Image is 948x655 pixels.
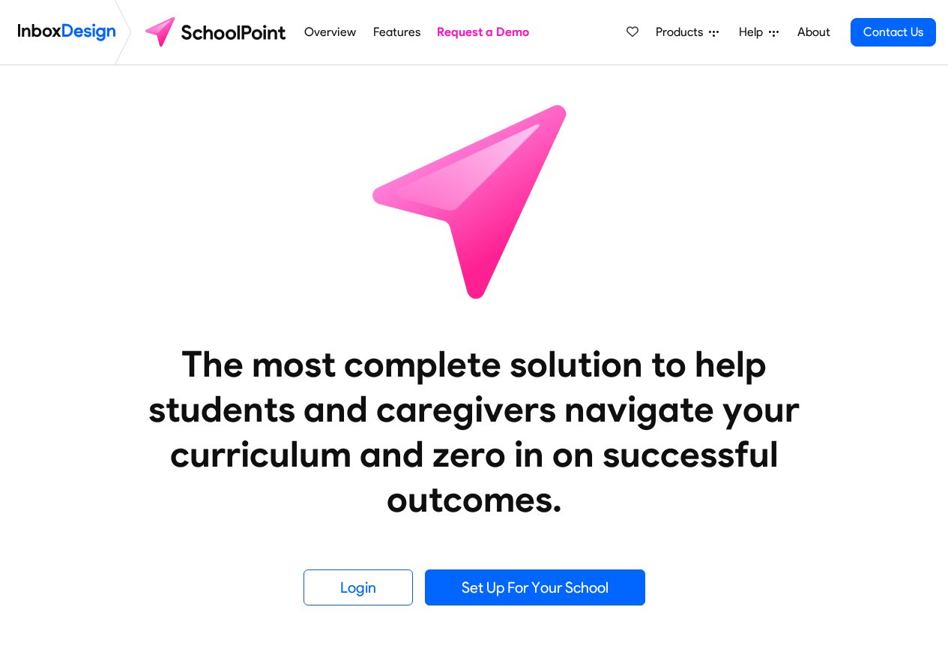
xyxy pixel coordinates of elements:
[739,23,769,41] span: Help
[369,17,424,47] a: Features
[656,23,709,41] span: Products
[425,569,645,605] a: Set Up For Your School
[793,17,834,47] a: About
[138,14,296,50] img: schoolpoint logo
[433,17,534,47] a: Request a Demo
[118,341,830,521] heading: The most complete solution to help students and caregivers navigate your curriculum and zero in o...
[851,18,936,47] a: Contact Us
[301,17,360,47] a: Overview
[339,65,609,335] img: icon_schoolpoint.svg
[733,17,785,47] a: Help
[650,17,725,47] a: Products
[304,569,413,605] a: Login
